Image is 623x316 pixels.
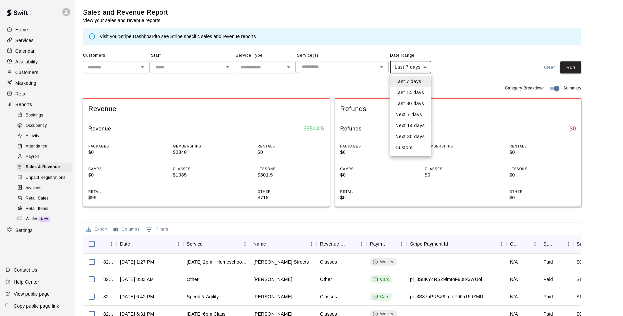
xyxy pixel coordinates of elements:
li: Next 14 days [390,120,431,131]
li: Next 30 days [390,131,431,142]
li: Last 30 days [390,98,431,109]
li: Last 14 days [390,87,431,98]
li: Custom [390,142,431,153]
li: Last 7 days [390,76,431,87]
li: Next 7 days [390,109,431,120]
